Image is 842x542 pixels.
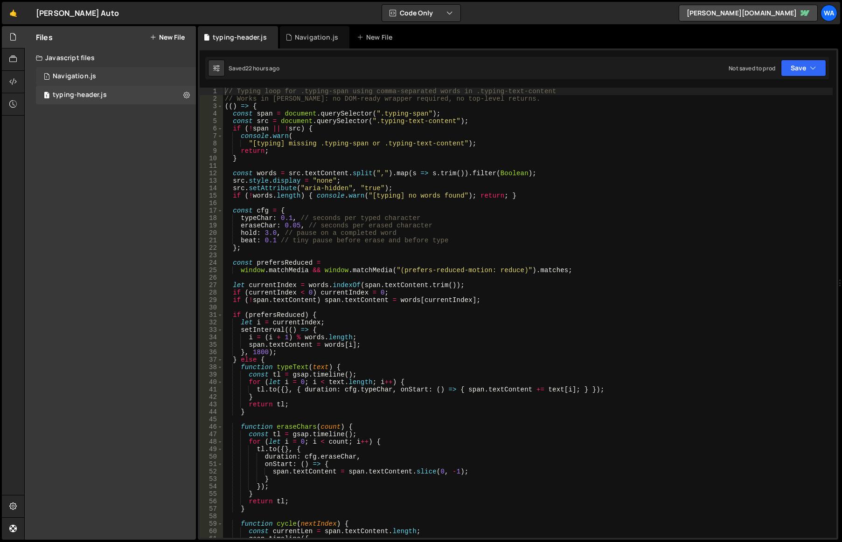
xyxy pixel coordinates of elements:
div: 9 [200,147,223,155]
span: 1 [44,74,49,81]
button: Save [781,60,826,76]
div: 23 [200,252,223,259]
div: 50 [200,453,223,460]
div: typing-header.js [53,91,107,99]
div: 16 [200,199,223,207]
a: [PERSON_NAME][DOMAIN_NAME] [679,5,818,21]
div: 16925/46341.js [36,67,196,86]
div: 41 [200,386,223,393]
div: 30 [200,304,223,311]
div: 34 [200,334,223,341]
div: 1 [200,88,223,95]
div: 57 [200,505,223,513]
div: 21 [200,237,223,244]
div: 45 [200,416,223,423]
div: 22 hours ago [245,64,279,72]
div: 17 [200,207,223,214]
div: 46 [200,423,223,431]
div: Saved [229,64,279,72]
div: 18 [200,214,223,222]
div: 14 [200,185,223,192]
div: Navigation.js [295,33,338,42]
div: New File [357,33,396,42]
div: 24 [200,259,223,267]
div: 44 [200,408,223,416]
div: 59 [200,520,223,528]
div: 3 [200,103,223,110]
div: 10 [200,155,223,162]
div: 54 [200,483,223,490]
div: 39 [200,371,223,378]
div: 5 [200,117,223,125]
div: Navigation.js [53,72,96,81]
span: 1 [44,92,49,100]
div: 33 [200,326,223,334]
div: 47 [200,431,223,438]
div: 56 [200,498,223,505]
div: 29 [200,296,223,304]
div: 4 [200,110,223,117]
div: 12 [200,170,223,177]
div: 19 [200,222,223,229]
div: [PERSON_NAME] Auto [36,7,119,19]
div: 55 [200,490,223,498]
div: 20 [200,229,223,237]
div: Javascript files [25,48,196,67]
div: 15 [200,192,223,199]
div: 27 [200,281,223,289]
a: 🤙 [2,2,25,24]
div: 32 [200,319,223,326]
div: 35 [200,341,223,349]
h2: Files [36,32,53,42]
div: Not saved to prod [729,64,775,72]
div: 37 [200,356,223,364]
div: 36 [200,349,223,356]
div: 42 [200,393,223,401]
div: 22 [200,244,223,252]
div: 6 [200,125,223,132]
div: 7 [200,132,223,140]
div: 8 [200,140,223,147]
div: 60 [200,528,223,535]
div: 13 [200,177,223,185]
button: Code Only [382,5,460,21]
button: New File [150,34,185,41]
div: 53 [200,475,223,483]
div: 16925/46351.js [36,86,196,104]
div: 40 [200,378,223,386]
div: 25 [200,267,223,274]
div: 51 [200,460,223,468]
div: 28 [200,289,223,296]
div: 58 [200,513,223,520]
div: 2 [200,95,223,103]
div: 26 [200,274,223,281]
div: 49 [200,446,223,453]
div: 11 [200,162,223,170]
div: 48 [200,438,223,446]
div: 52 [200,468,223,475]
div: 38 [200,364,223,371]
div: typing-header.js [213,33,267,42]
a: Wa [821,5,837,21]
div: 43 [200,401,223,408]
div: 31 [200,311,223,319]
